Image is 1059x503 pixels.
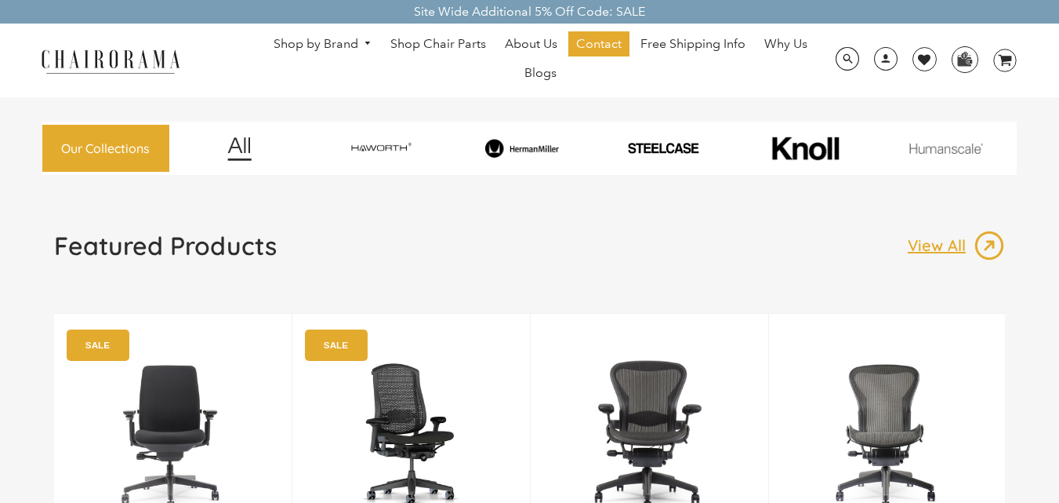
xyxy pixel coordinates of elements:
span: Free Shipping Info [640,36,745,53]
a: Why Us [756,31,815,56]
span: Contact [576,36,622,53]
span: Blogs [524,65,557,82]
img: image_10_1.png [737,135,873,162]
img: WhatsApp_Image_2024-07-12_at_16.23.01.webp [952,47,977,71]
span: About Us [505,36,557,53]
nav: DesktopNavigation [256,31,826,89]
img: image_11.png [878,143,1014,154]
a: Contact [568,31,629,56]
span: Shop Chair Parts [390,36,486,53]
a: View All [908,230,1005,261]
a: Our Collections [42,125,169,173]
a: Free Shipping Info [633,31,753,56]
img: PHOTO-2024-07-09-00-53-10-removebg-preview.png [595,141,731,155]
img: image_8_173eb7e0-7579-41b4-bc8e-4ba0b8ba93e8.png [454,139,590,158]
text: SALE [85,340,110,350]
img: image_7_14f0750b-d084-457f-979a-a1ab9f6582c4.png [313,135,449,161]
a: Shop by Brand [266,32,380,56]
a: About Us [497,31,565,56]
img: chairorama [32,47,189,75]
p: View All [908,235,974,256]
span: Why Us [764,36,807,53]
a: Featured Products [54,230,277,274]
h1: Featured Products [54,230,277,261]
text: SALE [324,340,348,350]
img: image_12.png [196,137,283,161]
img: image_13.png [974,230,1005,261]
a: Shop Chair Parts [383,31,494,56]
a: Blogs [517,60,564,86]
